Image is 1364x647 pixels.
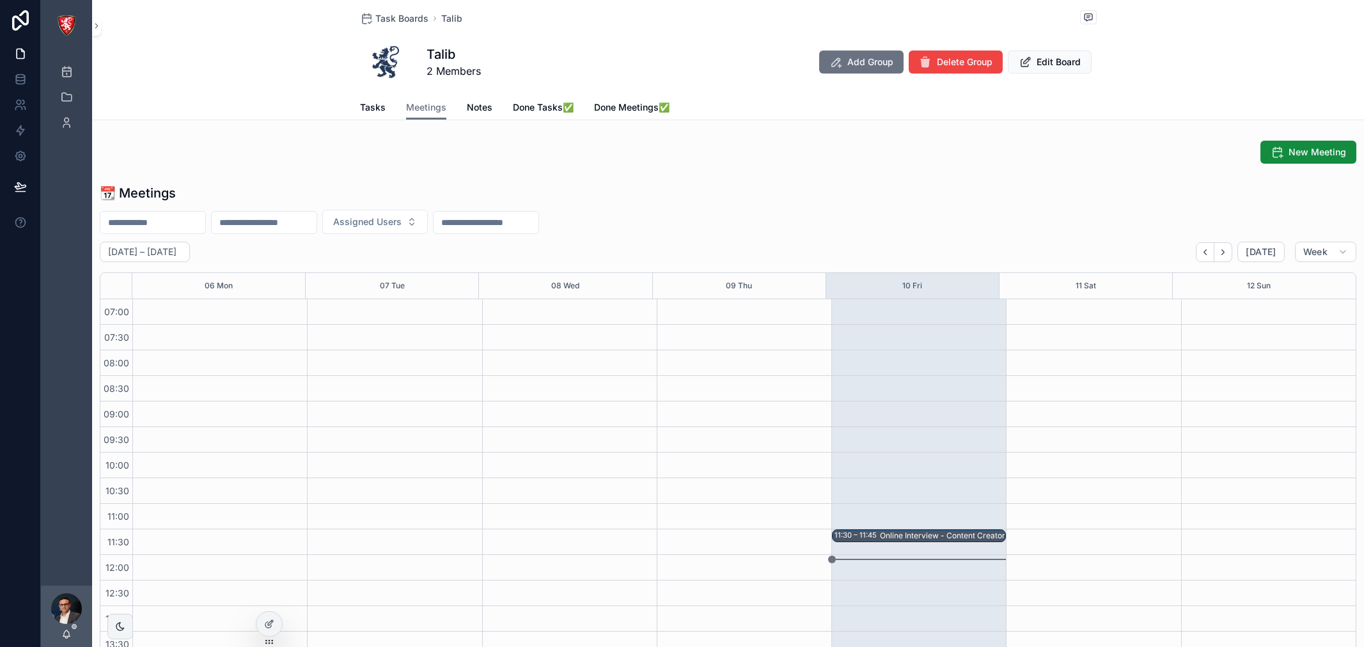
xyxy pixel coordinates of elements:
[594,96,670,121] a: Done Meetings✅
[102,588,132,598] span: 12:30
[360,96,386,121] a: Tasks
[100,409,132,419] span: 09:00
[102,562,132,573] span: 12:00
[1295,242,1356,262] button: Week
[819,51,904,74] button: Add Group
[56,15,77,36] img: App logo
[100,383,132,394] span: 08:30
[1246,246,1276,258] span: [DATE]
[513,101,574,114] span: Done Tasks✅
[1247,273,1271,299] button: 12 Sun
[102,485,132,496] span: 10:30
[108,246,176,258] h2: [DATE] – [DATE]
[1196,242,1214,262] button: Back
[380,273,405,299] button: 07 Tue
[1289,146,1346,159] span: New Meeting
[360,12,428,25] a: Task Boards
[909,51,1003,74] button: Delete Group
[880,531,1005,541] div: Online Interview - Content Creator
[1303,246,1328,258] span: Week
[1214,242,1232,262] button: Next
[375,12,428,25] span: Task Boards
[594,101,670,114] span: Done Meetings✅
[104,511,132,522] span: 11:00
[1076,273,1096,299] button: 11 Sat
[833,530,1005,543] div: 11:30 – 11:45Online Interview - Content Creator
[847,56,893,68] span: Add Group
[406,96,446,120] a: Meetings
[100,434,132,445] span: 09:30
[467,101,492,114] span: Notes
[333,215,402,228] span: Assigned Users
[937,56,992,68] span: Delete Group
[427,63,481,79] span: 2 Members
[1260,141,1356,164] button: New Meeting
[360,101,386,114] span: Tasks
[1008,51,1092,74] button: Edit Board
[467,96,492,121] a: Notes
[41,51,92,151] div: scrollable content
[104,536,132,547] span: 11:30
[101,306,132,317] span: 07:00
[101,332,132,343] span: 07:30
[102,460,132,471] span: 10:00
[102,613,132,624] span: 13:00
[1037,56,1081,68] span: Edit Board
[100,357,132,368] span: 08:00
[902,273,922,299] button: 10 Fri
[441,12,462,25] a: Talib
[551,273,579,299] button: 08 Wed
[726,273,752,299] button: 09 Thu
[100,184,176,202] h1: 📆 Meetings
[835,530,880,540] div: 11:30 – 11:45
[322,210,428,234] button: Select Button
[427,45,481,63] h1: Talib
[513,96,574,121] a: Done Tasks✅
[406,101,446,114] span: Meetings
[1237,242,1284,262] button: [DATE]
[205,273,233,299] button: 06 Mon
